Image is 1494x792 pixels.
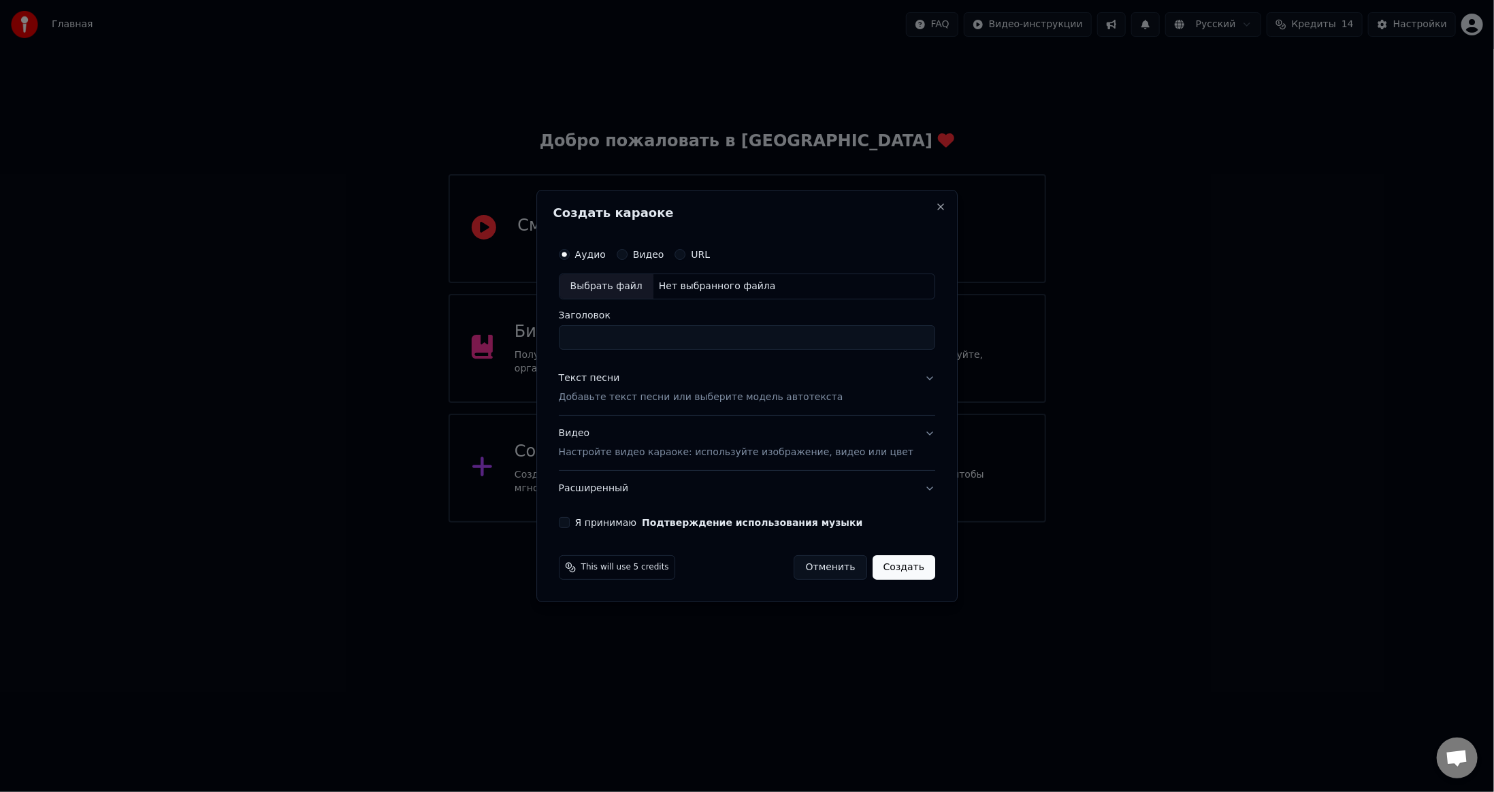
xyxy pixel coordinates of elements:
[559,416,935,470] button: ВидеоНастройте видео караоке: используйте изображение, видео или цвет
[794,555,867,580] button: Отменить
[559,372,620,385] div: Текст песни
[559,391,843,404] p: Добавьте текст песни или выберите модель автотекста
[559,471,935,506] button: Расширенный
[559,427,913,459] div: Видео
[581,562,669,573] span: This will use 5 credits
[692,250,711,259] label: URL
[873,555,935,580] button: Создать
[575,518,863,527] label: Я принимаю
[642,518,862,527] button: Я принимаю
[575,250,606,259] label: Аудио
[553,207,941,219] h2: Создать караоке
[559,310,935,320] label: Заголовок
[653,280,781,293] div: Нет выбранного файла
[559,274,653,299] div: Выбрать файл
[633,250,664,259] label: Видео
[559,361,935,415] button: Текст песниДобавьте текст песни или выберите модель автотекста
[559,446,913,459] p: Настройте видео караоке: используйте изображение, видео или цвет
